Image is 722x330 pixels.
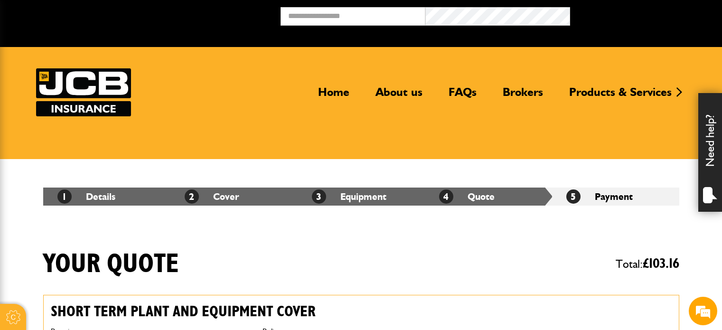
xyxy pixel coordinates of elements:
a: Products & Services [562,85,679,107]
button: Broker Login [570,7,715,22]
a: FAQs [441,85,484,107]
a: About us [368,85,430,107]
h2: Short term plant and equipment cover [51,302,460,321]
a: Home [311,85,356,107]
span: 103.16 [649,257,679,271]
span: Total: [616,253,679,275]
span: 5 [566,189,581,204]
h1: Your quote [43,248,179,280]
a: Brokers [496,85,550,107]
a: 2Cover [185,191,239,202]
span: 1 [57,189,72,204]
span: 4 [439,189,453,204]
img: JCB Insurance Services logo [36,68,131,116]
span: 2 [185,189,199,204]
div: Need help? [698,93,722,212]
span: 3 [312,189,326,204]
li: Quote [425,188,552,206]
span: £ [643,257,679,271]
li: Payment [552,188,679,206]
a: 1Details [57,191,115,202]
a: 3Equipment [312,191,386,202]
a: JCB Insurance Services [36,68,131,116]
